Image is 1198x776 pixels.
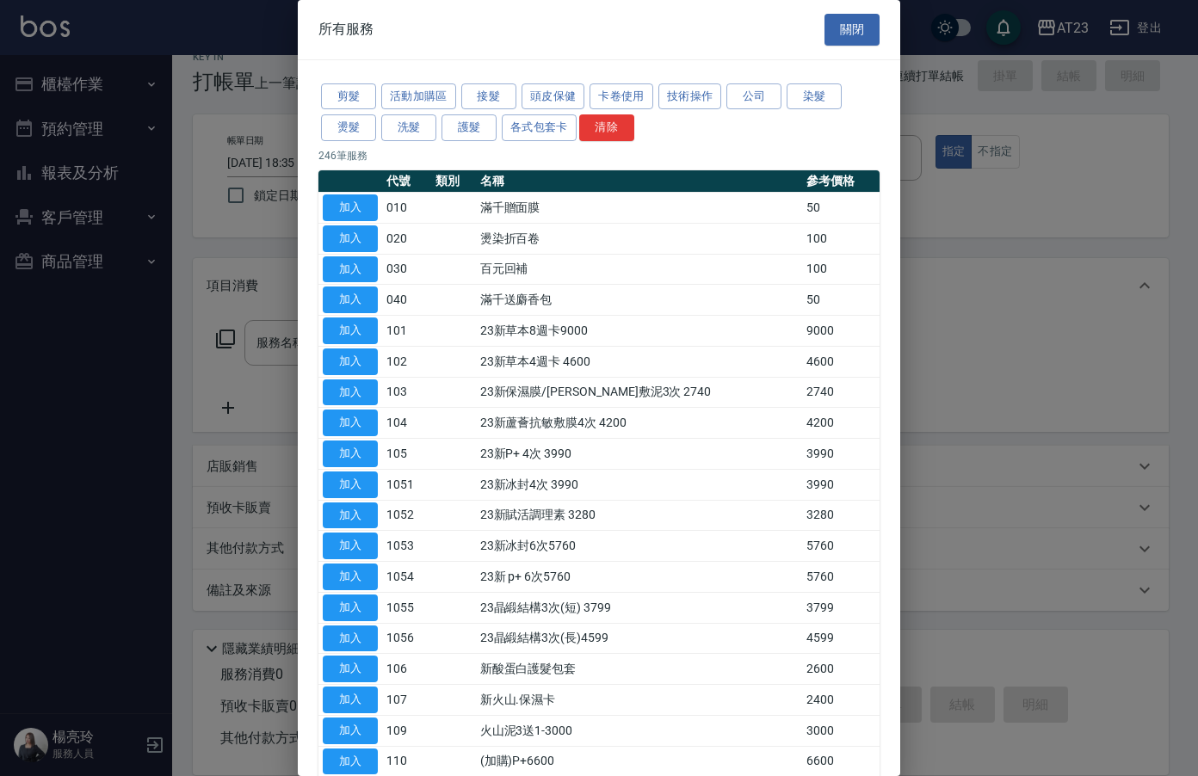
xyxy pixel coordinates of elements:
th: 名稱 [476,170,803,193]
td: 1055 [382,592,431,623]
td: 040 [382,285,431,316]
td: 030 [382,254,431,285]
button: 加入 [323,564,378,590]
button: 加入 [323,440,378,467]
td: 23新蘆薈抗敏敷膜4次 4200 [476,408,803,439]
td: 9000 [802,316,880,347]
button: 技術操作 [658,83,722,110]
button: 加入 [323,317,378,344]
button: 加入 [323,656,378,682]
td: 2740 [802,377,880,408]
button: 各式包套卡 [502,114,577,141]
td: 100 [802,254,880,285]
button: 加入 [323,225,378,252]
button: 加入 [323,748,378,775]
span: 所有服務 [318,21,374,38]
td: 2400 [802,685,880,716]
button: 加入 [323,594,378,621]
td: 3799 [802,592,880,623]
button: 卡卷使用 [590,83,653,110]
td: 3280 [802,500,880,531]
td: 1052 [382,500,431,531]
td: 23晶緞結構3次(長)4599 [476,623,803,654]
td: 新酸蛋白護髮包套 [476,654,803,685]
button: 護髮 [442,114,497,141]
button: 剪髮 [321,83,376,110]
td: 4200 [802,408,880,439]
td: 5760 [802,531,880,562]
td: 2600 [802,654,880,685]
td: 105 [382,439,431,470]
th: 類別 [431,170,476,193]
td: 4599 [802,623,880,654]
td: 101 [382,316,431,347]
button: 加入 [323,194,378,221]
td: 百元回補 [476,254,803,285]
td: 23新冰封4次 3990 [476,469,803,500]
td: 23新草本8週卡9000 [476,316,803,347]
td: 50 [802,193,880,224]
button: 清除 [579,114,634,141]
td: 1056 [382,623,431,654]
td: 23新保濕膜/[PERSON_NAME]敷泥3次 2740 [476,377,803,408]
button: 加入 [323,471,378,498]
td: 滿千贈面膜 [476,193,803,224]
td: 燙染折百卷 [476,223,803,254]
td: 5760 [802,562,880,593]
button: 加入 [323,348,378,375]
button: 加入 [323,717,378,744]
td: 新火山.保濕卡 [476,685,803,716]
td: 102 [382,346,431,377]
button: 活動加購區 [381,83,456,110]
p: 246 筆服務 [318,148,880,163]
td: 4600 [802,346,880,377]
td: 3990 [802,469,880,500]
td: 23晶緞結構3次(短) 3799 [476,592,803,623]
td: 010 [382,193,431,224]
button: 加入 [323,502,378,529]
button: 加入 [323,687,378,713]
td: 50 [802,285,880,316]
td: 滿千送麝香包 [476,285,803,316]
td: 106 [382,654,431,685]
button: 加入 [323,410,378,436]
td: 1051 [382,469,431,500]
td: 109 [382,715,431,746]
button: 洗髮 [381,114,436,141]
td: 104 [382,408,431,439]
th: 參考價格 [802,170,880,193]
td: 23新草本4週卡 4600 [476,346,803,377]
button: 加入 [323,286,378,313]
td: 020 [382,223,431,254]
td: 107 [382,685,431,716]
td: 火山泥3送1-3000 [476,715,803,746]
td: 23新賦活調理素 3280 [476,500,803,531]
td: 23新冰封6次5760 [476,531,803,562]
td: 1053 [382,531,431,562]
button: 接髮 [461,83,516,110]
td: 100 [802,223,880,254]
button: 關閉 [824,14,880,46]
button: 頭皮保健 [522,83,585,110]
button: 燙髮 [321,114,376,141]
td: 23新P+ 4次 3990 [476,439,803,470]
button: 染髮 [787,83,842,110]
td: 103 [382,377,431,408]
td: 23新 p+ 6次5760 [476,562,803,593]
td: 1054 [382,562,431,593]
button: 加入 [323,533,378,559]
button: 公司 [726,83,781,110]
td: 3990 [802,439,880,470]
button: 加入 [323,379,378,406]
button: 加入 [323,625,378,652]
td: 3000 [802,715,880,746]
button: 加入 [323,256,378,283]
th: 代號 [382,170,431,193]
